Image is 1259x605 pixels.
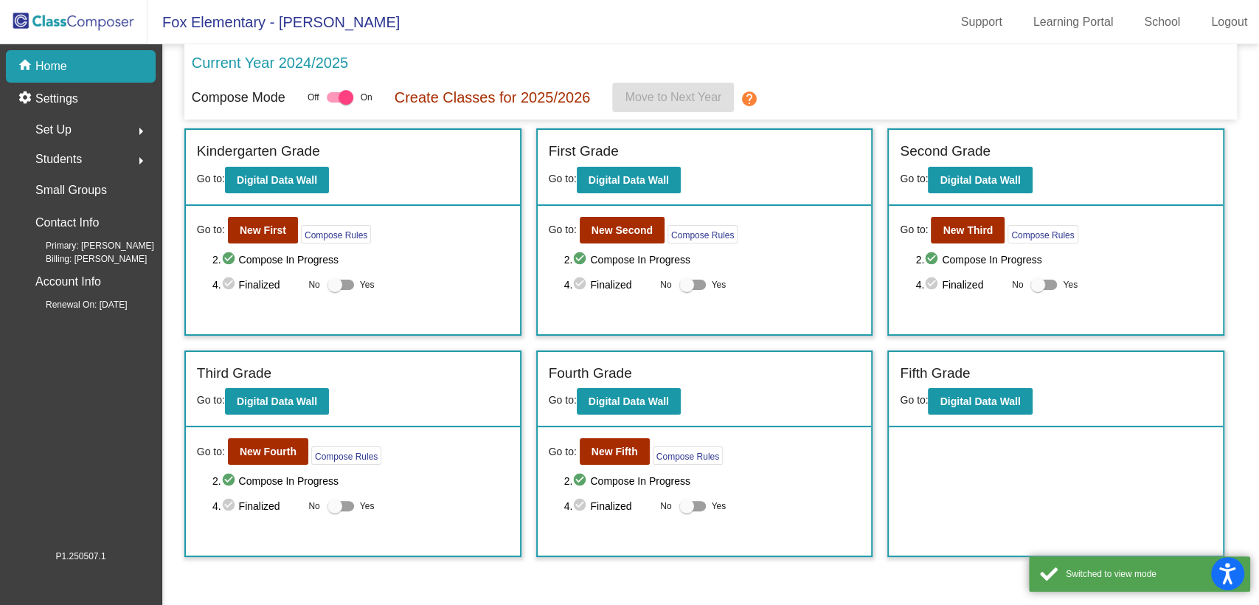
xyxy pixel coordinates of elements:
[22,298,127,311] span: Renewal On: [DATE]
[197,394,225,406] span: Go to:
[221,497,239,515] mat-icon: check_circle
[212,497,302,515] span: 4. Finalized
[900,141,991,162] label: Second Grade
[225,167,329,193] button: Digital Data Wall
[35,58,67,75] p: Home
[712,497,726,515] span: Yes
[928,167,1032,193] button: Digital Data Wall
[549,394,577,406] span: Go to:
[361,91,372,104] span: On
[667,225,738,243] button: Compose Rules
[228,217,298,243] button: New First
[197,222,225,238] span: Go to:
[928,388,1032,415] button: Digital Data Wall
[549,173,577,184] span: Go to:
[308,91,319,104] span: Off
[549,141,619,162] label: First Grade
[308,499,319,513] span: No
[577,388,681,415] button: Digital Data Wall
[240,224,286,236] b: New First
[924,276,942,294] mat-icon: check_circle
[311,446,381,465] button: Compose Rules
[915,276,1005,294] span: 4. Finalized
[1007,225,1078,243] button: Compose Rules
[564,251,861,269] span: 2. Compose In Progress
[221,276,239,294] mat-icon: check_circle
[612,83,734,112] button: Move to Next Year
[197,444,225,460] span: Go to:
[237,395,317,407] b: Digital Data Wall
[197,363,271,384] label: Third Grade
[228,438,308,465] button: New Fourth
[237,174,317,186] b: Digital Data Wall
[240,446,296,457] b: New Fourth
[577,167,681,193] button: Digital Data Wall
[740,90,757,108] mat-icon: help
[915,251,1212,269] span: 2. Compose In Progress
[564,276,653,294] span: 4. Finalized
[1022,10,1126,34] a: Learning Portal
[924,251,942,269] mat-icon: check_circle
[221,251,239,269] mat-icon: check_circle
[940,174,1020,186] b: Digital Data Wall
[564,497,653,515] span: 4. Finalized
[1066,567,1239,581] div: Switched to view mode
[35,90,78,108] p: Settings
[18,58,35,75] mat-icon: home
[549,444,577,460] span: Go to:
[900,363,970,384] label: Fifth Grade
[197,141,320,162] label: Kindergarten Grade
[660,499,671,513] span: No
[221,472,239,490] mat-icon: check_circle
[35,180,107,201] p: Small Groups
[225,388,329,415] button: Digital Data Wall
[35,149,82,170] span: Students
[589,174,669,186] b: Digital Data Wall
[580,217,665,243] button: New Second
[572,497,590,515] mat-icon: check_circle
[22,252,147,266] span: Billing: [PERSON_NAME]
[132,152,150,170] mat-icon: arrow_right
[1063,276,1078,294] span: Yes
[212,251,509,269] span: 2. Compose In Progress
[940,395,1020,407] b: Digital Data Wall
[1199,10,1259,34] a: Logout
[949,10,1014,34] a: Support
[212,276,302,294] span: 4. Finalized
[660,278,671,291] span: No
[395,86,591,108] p: Create Classes for 2025/2026
[212,472,509,490] span: 2. Compose In Progress
[592,224,653,236] b: New Second
[900,394,928,406] span: Go to:
[197,173,225,184] span: Go to:
[549,222,577,238] span: Go to:
[1012,278,1023,291] span: No
[549,363,632,384] label: Fourth Grade
[900,173,928,184] span: Go to:
[360,276,375,294] span: Yes
[35,120,72,140] span: Set Up
[653,446,723,465] button: Compose Rules
[572,472,590,490] mat-icon: check_circle
[192,88,285,108] p: Compose Mode
[572,276,590,294] mat-icon: check_circle
[580,438,650,465] button: New Fifth
[1132,10,1192,34] a: School
[625,91,721,103] span: Move to Next Year
[900,222,928,238] span: Go to:
[564,472,861,490] span: 2. Compose In Progress
[360,497,375,515] span: Yes
[589,395,669,407] b: Digital Data Wall
[943,224,993,236] b: New Third
[308,278,319,291] span: No
[592,446,638,457] b: New Fifth
[22,239,154,252] span: Primary: [PERSON_NAME]
[301,225,371,243] button: Compose Rules
[18,90,35,108] mat-icon: settings
[35,212,99,233] p: Contact Info
[572,251,590,269] mat-icon: check_circle
[35,272,101,292] p: Account Info
[148,10,400,34] span: Fox Elementary - [PERSON_NAME]
[712,276,726,294] span: Yes
[931,217,1005,243] button: New Third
